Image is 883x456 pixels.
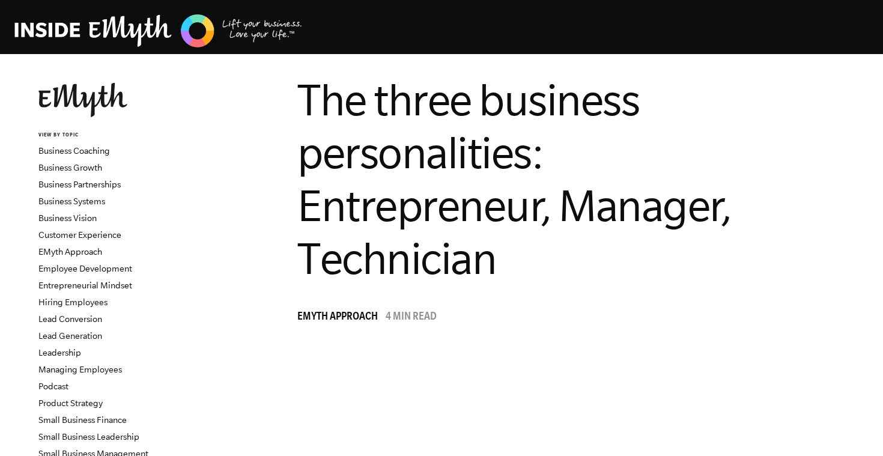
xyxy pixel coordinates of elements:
span: EMyth Approach [297,312,378,324]
a: Podcast [38,382,68,391]
a: Managing Employees [38,365,122,374]
img: EMyth Business Coaching [14,13,303,49]
a: Business Partnerships [38,180,121,189]
a: Hiring Employees [38,297,108,307]
a: EMyth Approach [38,247,102,257]
a: EMyth Approach [297,312,384,324]
a: Small Business Finance [38,415,127,425]
a: Entrepreneurial Mindset [38,281,132,290]
a: Employee Development [38,264,132,273]
a: Lead Conversion [38,314,102,324]
a: Business Systems [38,196,105,206]
a: Small Business Leadership [38,432,139,442]
a: Business Vision [38,213,97,223]
h6: VIEW BY TOPIC [38,132,183,139]
a: Business Growth [38,163,102,172]
span: The three business personalities: Entrepreneur, Manager, Technician [297,75,731,283]
p: 4 min read [386,312,437,324]
a: Customer Experience [38,230,121,240]
a: Product Strategy [38,398,103,408]
img: EMyth [38,83,127,117]
a: Business Coaching [38,146,110,156]
a: Leadership [38,348,81,357]
a: Lead Generation [38,331,102,341]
